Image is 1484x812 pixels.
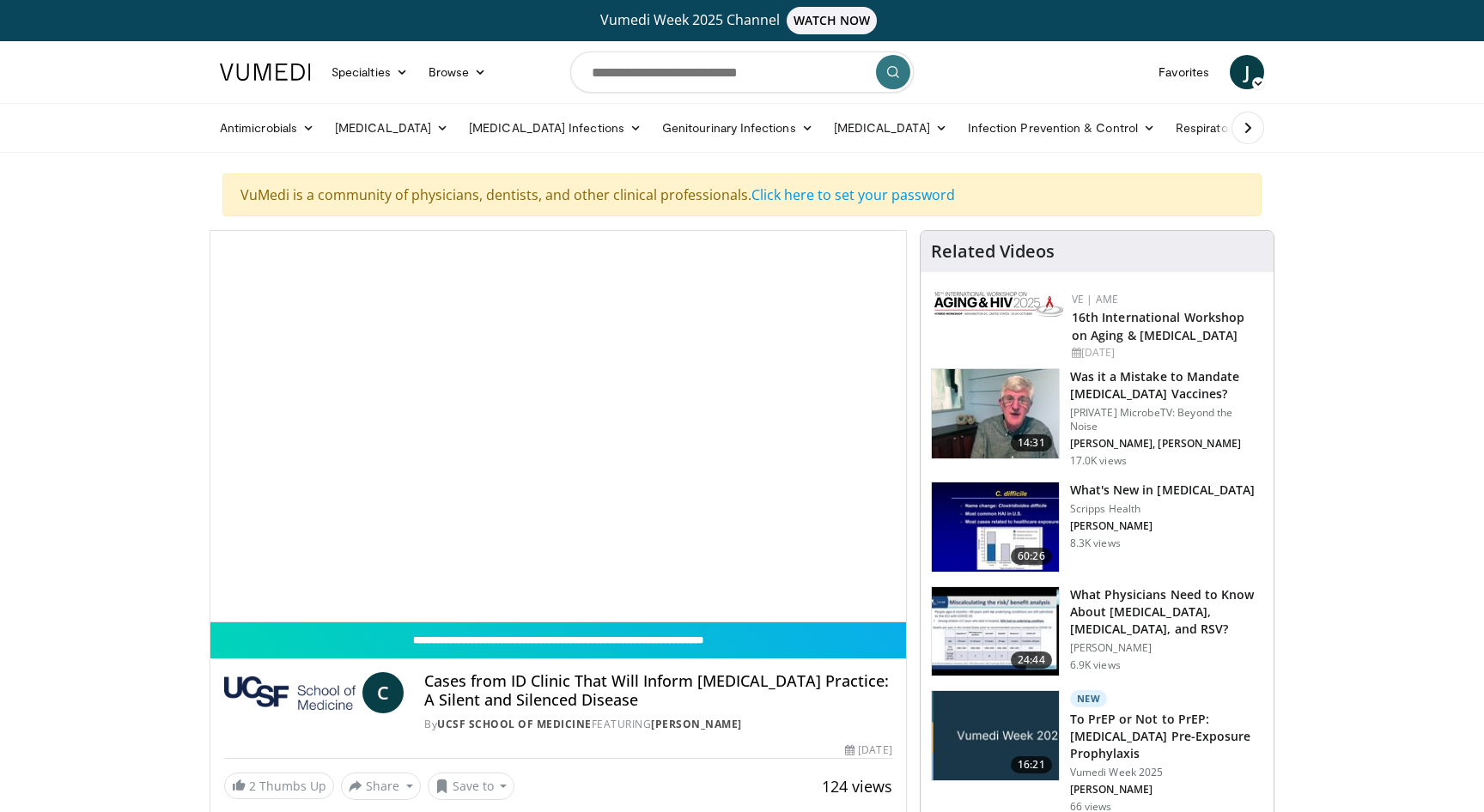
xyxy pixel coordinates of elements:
[341,773,421,800] button: Share
[1070,536,1121,550] p: 8.3K views
[1070,711,1263,762] h3: To PrEP or Not to PrEP: [MEDICAL_DATA] Pre-Exposure Prophylaxis
[934,292,1063,317] img: bc2467d1-3f88-49dc-9c22-fa3546bada9e.png.150x105_q85_autocrop_double_scale_upscale_version-0.2.jpg
[325,111,459,145] a: [MEDICAL_DATA]
[1148,55,1219,89] a: Favorites
[321,55,418,89] a: Specialties
[932,482,1059,572] img: 8828b190-63b7-4755-985f-be01b6c06460.150x105_q85_crop-smart_upscale.jpg
[1070,783,1263,797] p: [PERSON_NAME]
[1070,690,1108,707] p: New
[932,369,1059,458] img: f91047f4-3b1b-4007-8c78-6eacab5e8334.150x105_q85_crop-smart_upscale.jpg
[751,185,955,204] a: Click here to set your password
[932,587,1059,676] img: 91589b0f-a920-456c-982d-84c13c387289.150x105_q85_crop-smart_upscale.jpg
[932,691,1059,780] img: adb1a9ce-fc27-437f-b820-c6ab825aae3d.jpg.150x105_q85_crop-smart_upscale.jpg
[1070,658,1121,672] p: 6.9K views
[1070,519,1256,533] p: [PERSON_NAME]
[787,7,878,34] span: WATCH NOW
[1011,651,1052,669] span: 24:44
[824,111,958,145] a: [MEDICAL_DATA]
[845,742,891,758] div: [DATE]
[1165,111,1325,145] a: Respiratory Infections
[249,778,256,794] span: 2
[437,717,592,731] a: UCSF School of Medicine
[570,52,914,93] input: Search topics, interventions
[1070,641,1263,655] p: [PERSON_NAME]
[220,64,311,81] img: VuMedi Logo
[1070,437,1263,451] p: [PERSON_NAME], [PERSON_NAME]
[224,672,356,713] img: UCSF School of Medicine
[1070,368,1263,403] h3: Was it a Mistake to Mandate [MEDICAL_DATA] Vaccines?
[418,55,497,89] a: Browse
[224,773,334,799] a: 2 Thumbs Up
[1070,482,1256,499] h3: What's New in [MEDICAL_DATA]
[424,717,891,732] div: By FEATURING
[1070,454,1127,468] p: 17.0K views
[1072,309,1245,343] a: 16th International Workshop on Aging & [MEDICAL_DATA]
[424,672,891,709] h4: Cases from ID Clinic That Will Inform [MEDICAL_DATA] Practice: A Silent and Silenced Disease
[931,241,1055,262] h4: Related Videos
[1070,586,1263,638] h3: What Physicians Need to Know About [MEDICAL_DATA], [MEDICAL_DATA], and RSV?
[1230,55,1264,89] a: J
[1070,502,1256,516] p: Scripps Health
[931,586,1263,677] a: 24:44 What Physicians Need to Know About [MEDICAL_DATA], [MEDICAL_DATA], and RSV? [PERSON_NAME] 6...
[222,173,1262,216] div: VuMedi is a community of physicians, dentists, and other clinical professionals.
[362,672,404,713] a: C
[210,111,325,145] a: Antimicrobials
[1070,406,1263,433] p: [PRIVATE] MicrobeTV: Beyond the Noise
[931,482,1263,573] a: 60:26 What's New in [MEDICAL_DATA] Scripps Health [PERSON_NAME] 8.3K views
[1011,434,1052,451] span: 14:31
[1011,756,1052,773] span: 16:21
[1072,292,1118,306] a: VE | AME
[931,368,1263,468] a: 14:31 Was it a Mistake to Mandate [MEDICAL_DATA] Vaccines? [PRIVATE] MicrobeTV: Beyond the Noise ...
[210,231,906,622] video-js: Video Player
[428,773,515,800] button: Save to
[652,111,824,145] a: Genitourinary Infections
[651,717,742,731] a: [PERSON_NAME]
[222,7,1262,34] a: Vumedi Week 2025 ChannelWATCH NOW
[822,776,892,797] span: 124 views
[1011,548,1052,565] span: 60:26
[1070,766,1263,779] p: Vumedi Week 2025
[958,111,1165,145] a: Infection Prevention & Control
[1072,345,1260,361] div: [DATE]
[459,111,652,145] a: [MEDICAL_DATA] Infections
